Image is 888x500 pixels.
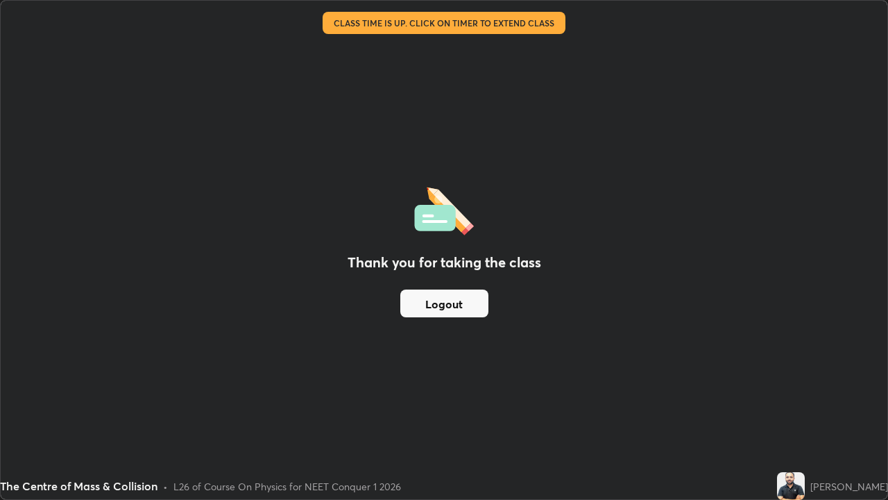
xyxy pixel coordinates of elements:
img: offlineFeedback.1438e8b3.svg [414,183,474,235]
div: L26 of Course On Physics for NEET Conquer 1 2026 [173,479,401,494]
h2: Thank you for taking the class [348,252,541,273]
button: Logout [400,290,488,317]
div: • [163,479,168,494]
div: [PERSON_NAME] [810,479,888,494]
img: f24e72077a7b4b049bd1b98a95eb8709.jpg [777,472,805,500]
